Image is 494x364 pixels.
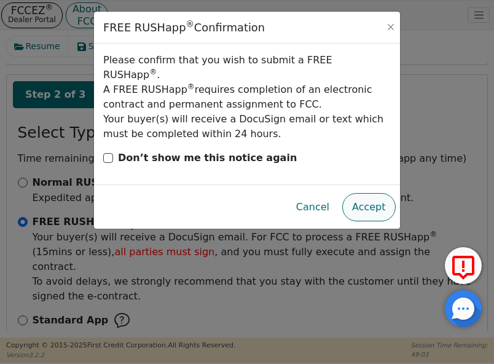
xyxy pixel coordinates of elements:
div: Please confirm that you wish to submit a FREE RUSHapp . A FREE RUSHapp requires completion of an ... [103,53,391,141]
button: Report Error to FCC [445,247,482,284]
sup: ® [186,20,194,29]
p: Don’t show me this notice again [118,151,297,165]
div: FREE RUSHapp Confirmation [103,21,265,34]
button: Cancel [286,193,339,221]
button: Close [385,21,397,33]
sup: ® [187,82,195,91]
sup: ® [149,68,157,76]
button: Accept [342,193,396,221]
